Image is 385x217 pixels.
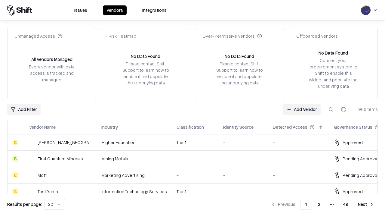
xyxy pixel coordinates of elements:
[343,172,378,178] div: Pending Approval
[12,172,18,178] div: C
[338,199,353,210] button: 49
[273,124,307,130] div: Detected Access
[139,5,170,15] button: Integrations
[214,61,264,86] div: Please contact Shift Support to learn how to enable it and populate the underlying data
[109,33,136,39] div: Risk Heatmap
[29,140,35,146] img: Reichman University
[7,201,42,207] p: Results per page:
[101,124,118,130] div: Industry
[29,156,35,162] img: First Quantum Minerals
[313,199,325,210] button: 2
[12,188,18,194] div: C
[202,33,262,39] div: Over-Permissive Vendors
[38,172,48,178] div: Motti
[308,57,358,89] div: Connect your procurement system to Shift to enable this widget and populate the underlying data
[296,33,338,39] div: Offboarded Vendors
[71,5,91,15] button: Issues
[319,50,348,56] div: No Data Found
[31,56,72,62] div: All Vendors Managed
[177,124,204,130] div: Classification
[343,188,363,195] div: Approved
[15,33,62,39] div: Unmanaged Access
[273,139,324,146] div: -
[27,64,77,83] div: Every vendor with data access is tracked and managed
[177,139,214,146] div: Tier 1
[273,188,324,195] div: -
[12,140,18,146] div: C
[38,188,60,195] div: Test Yantra
[223,156,263,162] div: -
[29,124,56,130] div: Vendor Name
[223,124,254,130] div: Identity Source
[12,156,18,162] div: B
[101,188,167,195] div: Information Technology Services
[343,156,378,162] div: Pending Approval
[103,5,127,15] button: Vendors
[121,61,171,86] div: Please contact Shift Support to learn how to enable it and populate the underlying data
[7,104,41,115] button: Add Filter
[223,188,263,195] div: -
[177,188,214,195] div: Tier 1
[334,124,372,130] div: Governance Status
[177,156,214,162] div: -
[225,53,254,59] div: No Data Found
[273,156,324,162] div: -
[38,139,92,146] div: [PERSON_NAME][GEOGRAPHIC_DATA]
[300,199,312,210] button: 1
[283,104,321,115] a: Add Vendor
[177,172,214,178] div: -
[354,106,378,112] div: 966 items
[273,172,324,178] div: -
[101,172,167,178] div: Marketing Advertising
[38,156,83,162] div: First Quantum Minerals
[101,156,167,162] div: Mining Metals
[223,172,263,178] div: -
[354,199,378,210] button: Next
[223,139,263,146] div: -
[267,199,378,210] nav: pagination
[29,172,35,178] img: Motti
[343,139,363,146] div: Approved
[29,188,35,194] img: Test Yantra
[101,139,167,146] div: Higher Education
[131,53,160,59] div: No Data Found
